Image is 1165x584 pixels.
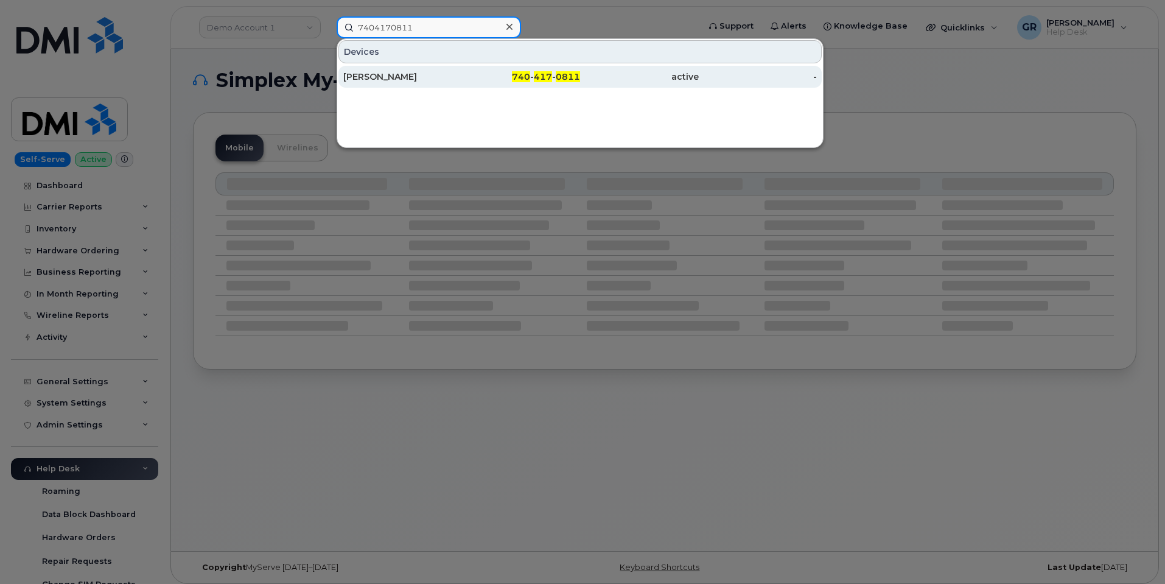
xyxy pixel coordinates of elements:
[534,71,552,82] span: 417
[512,71,530,82] span: 740
[556,71,580,82] span: 0811
[699,71,817,83] div: -
[462,71,581,83] div: - -
[580,71,699,83] div: active
[343,71,462,83] div: [PERSON_NAME]
[338,40,822,63] div: Devices
[338,66,822,88] a: [PERSON_NAME]740-417-0811active-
